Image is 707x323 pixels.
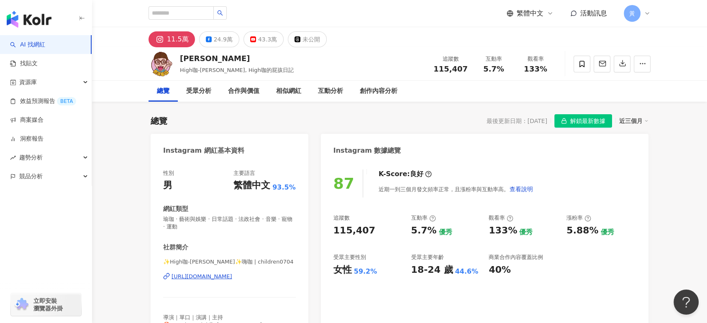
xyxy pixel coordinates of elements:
div: 優秀 [519,228,533,237]
div: 最後更新日期：[DATE] [487,118,547,124]
span: 解鎖最新數據 [570,115,605,128]
div: 漲粉率 [566,214,591,222]
button: 24.9萬 [199,31,239,47]
div: 追蹤數 [333,214,350,222]
span: High咖-[PERSON_NAME], High咖的屁孩日記 [180,67,294,73]
img: KOL Avatar [149,51,174,77]
div: 觀看率 [489,214,513,222]
div: 近期一到三個月發文頻率正常，且漲粉率與互動率高。 [379,181,533,197]
span: 115,407 [433,64,468,73]
span: 93.5% [272,183,296,192]
div: 11.5萬 [167,33,189,45]
div: 追蹤數 [433,55,468,63]
span: 立即安裝 瀏覽器外掛 [33,297,63,312]
div: 女性 [333,264,352,277]
div: 近三個月 [619,115,648,126]
span: 黃 [629,9,635,18]
div: 43.3萬 [258,33,277,45]
div: [URL][DOMAIN_NAME] [172,273,232,280]
div: 未公開 [302,33,320,45]
div: Instagram 網紅基本資料 [163,146,244,155]
a: 商案媒合 [10,116,44,124]
span: 趨勢分析 [19,148,43,167]
div: 40% [489,264,511,277]
div: 受眾主要性別 [333,254,366,261]
button: 解鎖最新數據 [554,114,612,128]
a: 找貼文 [10,59,38,68]
span: 瑜珈 · 藝術與娛樂 · 日常話題 · 法政社會 · 音樂 · 寵物 · 運動 [163,215,296,231]
button: 未公開 [288,31,327,47]
div: 133% [489,224,517,237]
div: 社群簡介 [163,243,188,252]
div: K-Score : [379,169,432,179]
div: Instagram 數據總覽 [333,146,401,155]
div: 5.88% [566,224,598,237]
img: chrome extension [13,298,30,311]
span: 資源庫 [19,73,37,92]
div: 優秀 [600,228,614,237]
div: 115,407 [333,224,375,237]
span: 活動訊息 [580,9,607,17]
div: 觀看率 [520,55,551,63]
span: rise [10,155,16,161]
div: 主要語言 [233,169,255,177]
div: 繁體中文 [233,179,270,192]
span: 133% [524,65,547,73]
div: 優秀 [439,228,452,237]
div: 商業合作內容覆蓋比例 [489,254,543,261]
a: searchAI 找網紅 [10,41,45,49]
button: 11.5萬 [149,31,195,47]
span: ✨High咖-[PERSON_NAME]✨嗨咖 | children0704 [163,258,296,266]
div: 互動率 [478,55,510,63]
div: 創作內容分析 [360,86,397,96]
span: 5.7% [483,65,504,73]
a: 洞察報告 [10,135,44,143]
div: 互動分析 [318,86,343,96]
div: 總覽 [151,115,167,127]
div: 24.9萬 [214,33,233,45]
iframe: Help Scout Beacon - Open [674,290,699,315]
div: 受眾分析 [186,86,211,96]
span: 競品分析 [19,167,43,186]
div: 5.7% [411,224,436,237]
div: 受眾主要年齡 [411,254,443,261]
div: 相似網紅 [276,86,301,96]
button: 43.3萬 [243,31,284,47]
div: 44.6% [455,267,479,276]
span: 查看說明 [510,186,533,192]
img: logo [7,11,51,28]
span: search [217,10,223,16]
button: 查看說明 [509,181,533,197]
div: 網紅類型 [163,205,188,213]
div: 互動率 [411,214,435,222]
div: 59.2% [354,267,377,276]
a: chrome extension立即安裝 瀏覽器外掛 [11,293,81,316]
div: 總覽 [157,86,169,96]
a: [URL][DOMAIN_NAME] [163,273,296,280]
div: 男 [163,179,172,192]
div: [PERSON_NAME] [180,53,294,64]
span: 繁體中文 [517,9,543,18]
div: 性別 [163,169,174,177]
div: 87 [333,175,354,192]
div: 合作與價值 [228,86,259,96]
div: 18-24 歲 [411,264,453,277]
a: 效益預測報告BETA [10,97,76,105]
div: 良好 [410,169,423,179]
